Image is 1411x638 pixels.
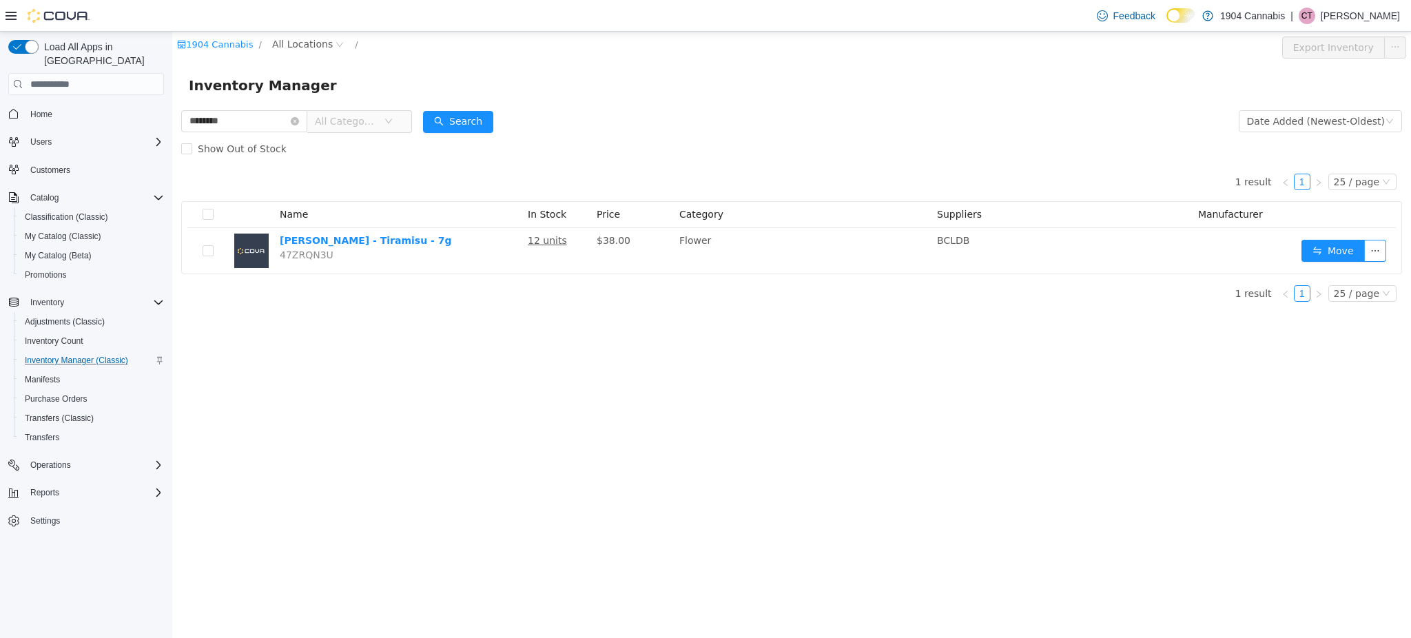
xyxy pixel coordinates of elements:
[30,165,70,176] span: Customers
[25,316,105,327] span: Adjustments (Classic)
[507,177,551,188] span: Category
[25,294,164,311] span: Inventory
[1212,5,1234,27] button: icon: ellipsis
[1026,177,1091,188] span: Manufacturer
[30,136,52,147] span: Users
[1109,147,1118,155] i: icon: left
[424,177,448,188] span: Price
[25,105,164,122] span: Home
[20,112,120,123] span: Show Out of Stock
[1122,142,1138,158] li: 1
[30,515,60,526] span: Settings
[1192,208,1214,230] button: icon: ellipsis
[3,455,169,475] button: Operations
[1220,8,1285,24] p: 1904 Cannabis
[19,352,134,369] a: Inventory Manager (Classic)
[14,351,169,370] button: Inventory Manager (Classic)
[14,207,169,227] button: Classification (Classic)
[25,374,60,385] span: Manifests
[765,203,797,214] span: BCLDB
[3,160,169,180] button: Customers
[86,8,89,18] span: /
[28,9,90,23] img: Cova
[39,40,164,68] span: Load All Apps in [GEOGRAPHIC_DATA]
[1299,8,1315,24] div: Cody Tomlinson
[107,218,161,229] span: 47ZRQN3U
[30,192,59,203] span: Catalog
[356,203,395,214] u: 12 units
[1142,258,1151,267] i: icon: right
[25,269,67,280] span: Promotions
[25,294,70,311] button: Inventory
[1210,146,1218,156] i: icon: down
[19,371,65,388] a: Manifests
[1105,142,1122,158] li: Previous Page
[14,428,169,447] button: Transfers
[19,228,107,245] a: My Catalog (Classic)
[356,177,394,188] span: In Stock
[25,457,76,473] button: Operations
[3,188,169,207] button: Catalog
[1162,254,1207,269] div: 25 / page
[25,134,164,150] span: Users
[19,410,99,426] a: Transfers (Classic)
[19,313,110,330] a: Adjustments (Classic)
[1321,8,1400,24] p: [PERSON_NAME]
[62,202,96,236] img: Woody Nelson - Tiramisu - 7g placeholder
[1122,254,1138,270] li: 1
[19,429,65,446] a: Transfers
[1105,254,1122,270] li: Previous Page
[19,209,114,225] a: Classification (Classic)
[1122,254,1137,269] a: 1
[25,189,164,206] span: Catalog
[765,177,810,188] span: Suppliers
[25,212,108,223] span: Classification (Classic)
[19,352,164,369] span: Inventory Manager (Classic)
[183,8,185,18] span: /
[251,79,321,101] button: icon: searchSearch
[25,432,59,443] span: Transfers
[100,5,161,20] span: All Locations
[3,483,169,502] button: Reports
[14,389,169,409] button: Purchase Orders
[1063,254,1100,270] li: 1 result
[30,109,52,120] span: Home
[3,511,169,531] button: Settings
[14,331,169,351] button: Inventory Count
[1142,147,1151,155] i: icon: right
[17,43,173,65] span: Inventory Manager
[3,132,169,152] button: Users
[1301,8,1312,24] span: CT
[25,162,76,178] a: Customers
[1075,79,1213,100] div: Date Added (Newest-Oldest)
[107,177,136,188] span: Name
[1213,85,1222,95] i: icon: down
[25,231,101,242] span: My Catalog (Classic)
[502,196,759,242] td: Flower
[1110,5,1213,27] button: Export Inventory
[25,355,128,366] span: Inventory Manager (Classic)
[25,513,65,529] a: Settings
[14,370,169,389] button: Manifests
[30,297,64,308] span: Inventory
[19,410,164,426] span: Transfers (Classic)
[1063,142,1100,158] li: 1 result
[119,85,127,94] i: icon: close-circle
[30,460,71,471] span: Operations
[1210,258,1218,267] i: icon: down
[19,267,164,283] span: Promotions
[19,391,164,407] span: Purchase Orders
[1091,2,1161,30] a: Feedback
[25,393,87,404] span: Purchase Orders
[25,512,164,529] span: Settings
[1166,8,1195,23] input: Dark Mode
[25,484,65,501] button: Reports
[19,333,89,349] a: Inventory Count
[14,246,169,265] button: My Catalog (Beta)
[14,227,169,246] button: My Catalog (Classic)
[8,98,164,566] nav: Complex example
[25,106,58,123] a: Home
[1129,208,1193,230] button: icon: swapMove
[30,487,59,498] span: Reports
